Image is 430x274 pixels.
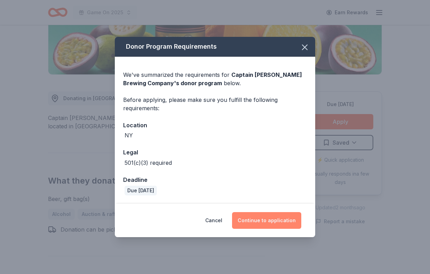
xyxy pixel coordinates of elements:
div: 501(c)(3) required [125,159,172,167]
div: Location [123,121,307,130]
button: Cancel [205,212,222,229]
div: Before applying, please make sure you fulfill the following requirements: [123,96,307,112]
div: Donor Program Requirements [115,37,315,57]
div: We've summarized the requirements for below. [123,71,307,87]
button: Continue to application [232,212,301,229]
div: Due [DATE] [125,186,157,195]
div: Deadline [123,175,307,184]
div: NY [125,131,133,139]
div: Legal [123,148,307,157]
